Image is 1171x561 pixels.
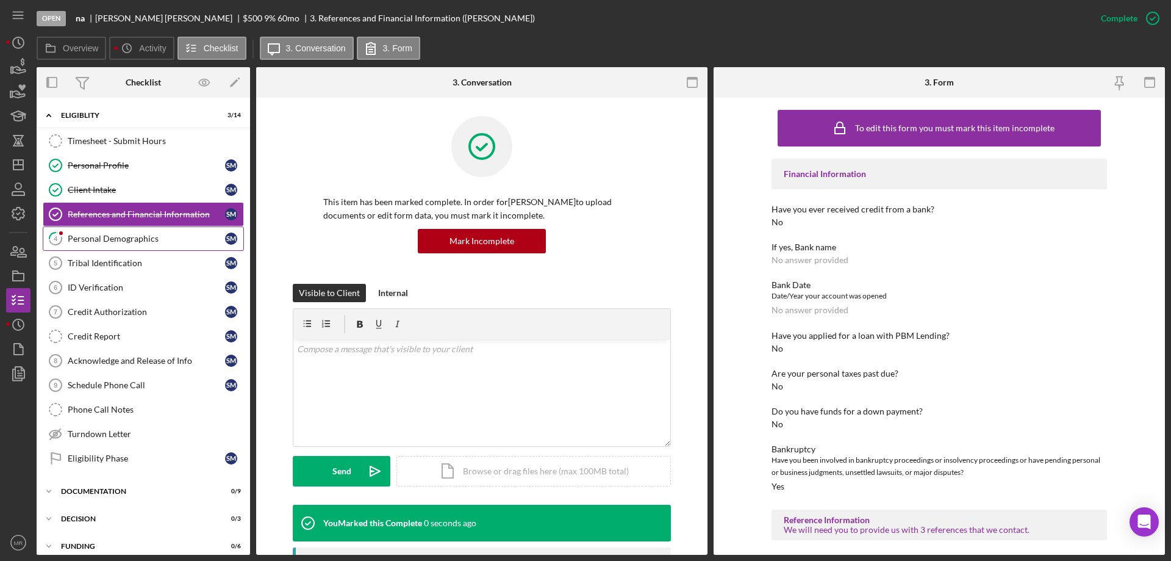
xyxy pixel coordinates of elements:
div: Open [37,11,66,26]
div: Decision [61,515,210,523]
div: Have you applied for a loan with PBM Lending? [772,331,1107,341]
div: Visible to Client [299,284,360,302]
div: S M [225,184,237,196]
a: 5Tribal IdentificationSM [43,251,244,275]
button: Complete [1089,6,1165,31]
a: 6ID VerificationSM [43,275,244,300]
div: No [772,419,783,429]
button: Checklist [177,37,246,60]
div: 0 / 9 [219,488,241,495]
a: 4Personal DemographicsSM [43,226,244,251]
label: 3. Form [383,43,412,53]
button: 3. Conversation [260,37,354,60]
text: MR [14,540,23,546]
div: Open Intercom Messenger [1130,507,1159,537]
div: Schedule Phone Call [68,380,225,390]
div: Mark Incomplete [449,229,514,253]
div: [PERSON_NAME] [PERSON_NAME] [95,13,243,23]
div: Credit Authorization [68,307,225,317]
tspan: 6 [54,284,57,291]
tspan: 9 [54,382,57,389]
div: References and Financial Information [68,209,225,219]
div: Yes [772,482,784,491]
b: na [76,13,85,23]
a: Turndown Letter [43,422,244,446]
button: MR [6,530,30,555]
div: S M [225,208,237,220]
div: 3 / 14 [219,112,241,119]
a: Timesheet - Submit Hours [43,129,244,153]
div: Acknowledge and Release of Info [68,356,225,366]
button: Mark Incomplete [418,229,546,253]
div: S M [225,379,237,391]
div: You Marked this Complete [323,518,422,528]
span: $500 [243,13,262,23]
div: 3. Conversation [453,78,512,87]
button: Activity [109,37,174,60]
div: To edit this form you must mark this item incomplete [855,123,1055,133]
div: Reference Information [784,515,1095,525]
div: S M [225,330,237,342]
div: No [772,217,783,227]
label: Overview [63,43,98,53]
div: No answer provided [772,255,848,265]
div: Financial Information [784,169,1095,179]
button: Send [293,456,390,487]
a: Eligibility PhaseSM [43,446,244,471]
div: 3. References and Financial Information ([PERSON_NAME]) [310,13,535,23]
div: Are your personal taxes past due? [772,369,1107,378]
div: Checklist [126,78,161,87]
div: Internal [378,284,408,302]
div: Bankruptcy [772,444,1107,454]
div: 60 mo [278,13,299,23]
button: 3. Form [357,37,420,60]
button: Internal [372,284,414,302]
div: Turndown Letter [68,429,243,439]
div: S M [225,281,237,294]
div: Have you been involved in bankruptcy proceedings or insolvency proceedings or have pending person... [772,454,1107,479]
div: S M [225,159,237,172]
div: Timesheet - Submit Hours [68,136,243,146]
a: Phone Call Notes [43,397,244,422]
div: 0 / 6 [219,543,241,550]
div: Funding [61,543,210,550]
div: Bank Date [772,280,1107,290]
div: 0 / 3 [219,515,241,523]
a: References and Financial InformationSM [43,202,244,226]
div: Tribal Identification [68,258,225,268]
div: No [772,382,783,391]
div: Complete [1101,6,1137,31]
a: 7Credit AuthorizationSM [43,300,244,324]
div: S M [225,257,237,269]
time: 2025-09-22 15:56 [424,518,476,528]
div: Have you ever received credit from a bank? [772,204,1107,214]
a: 9Schedule Phone CallSM [43,373,244,397]
div: Personal Profile [68,161,225,170]
div: Personal Demographics [68,234,225,244]
a: 8Acknowledge and Release of InfoSM [43,349,244,373]
a: Client IntakeSM [43,178,244,202]
button: Visible to Client [293,284,366,302]
div: S M [225,306,237,318]
div: Send [332,456,351,487]
div: S M [225,233,237,245]
button: Overview [37,37,106,60]
div: Phone Call Notes [68,405,243,414]
div: Date/Year your account was opened [772,290,1107,302]
div: Credit Report [68,331,225,341]
label: 3. Conversation [286,43,346,53]
a: Personal ProfileSM [43,153,244,178]
div: Eligiblity [61,112,210,119]
label: Activity [139,43,166,53]
div: S M [225,452,237,465]
div: 3. Form [925,78,954,87]
div: S M [225,355,237,367]
a: Credit ReportSM [43,324,244,349]
div: Eligibility Phase [68,454,225,463]
tspan: 7 [54,308,57,316]
div: We will need you to provide us with 3 references that we contact. [784,525,1095,535]
label: Checklist [204,43,238,53]
div: Client Intake [68,185,225,195]
div: 9 % [264,13,276,23]
div: Do you have funds for a down payment? [772,407,1107,416]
